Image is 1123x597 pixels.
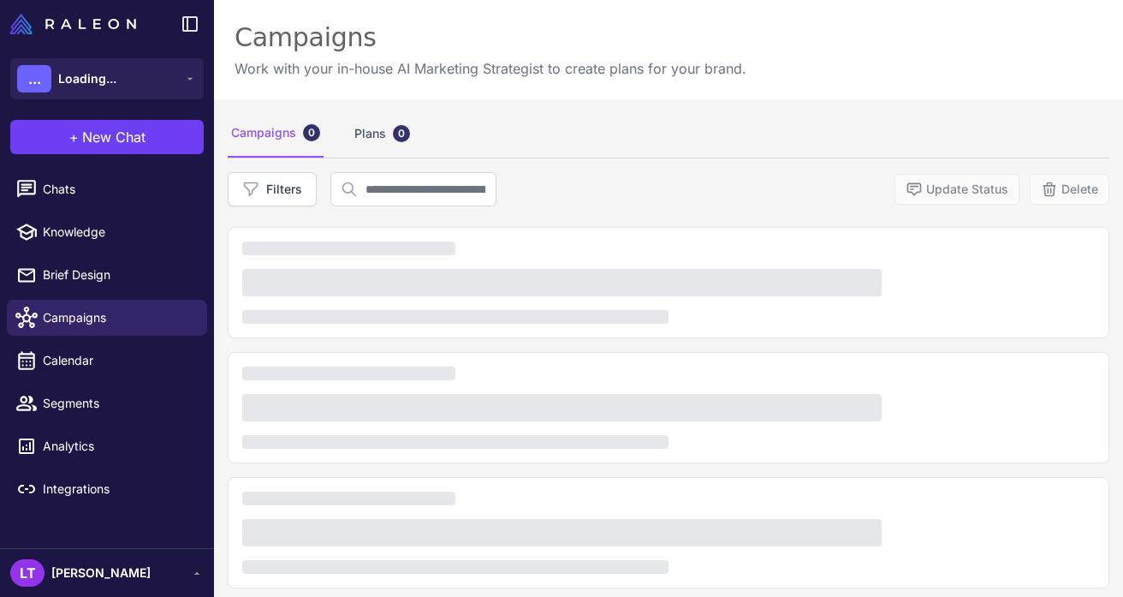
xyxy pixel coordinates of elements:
span: Integrations [43,480,193,498]
span: Chats [43,180,193,199]
button: +New Chat [10,120,204,154]
a: Campaigns [7,300,207,336]
div: Plans [351,110,413,158]
span: Knowledge [43,223,193,242]
button: Delete [1030,174,1109,205]
div: 0 [393,125,410,142]
span: Campaigns [43,308,193,327]
button: Filters [228,172,317,206]
img: Raleon Logo [10,14,136,34]
span: New Chat [82,127,146,147]
a: Integrations [7,471,207,507]
p: Work with your in-house AI Marketing Strategist to create plans for your brand. [235,58,746,79]
span: Segments [43,394,193,413]
span: Brief Design [43,266,193,284]
a: Knowledge [7,214,207,250]
div: LT [10,559,45,587]
span: Analytics [43,437,193,456]
span: Loading... [58,69,116,88]
a: Raleon Logo [10,14,143,34]
a: Chats [7,171,207,207]
span: Calendar [43,351,193,370]
a: Calendar [7,343,207,379]
div: Campaigns [228,110,324,158]
button: ...Loading... [10,58,204,99]
button: Update Status [894,174,1019,205]
a: Brief Design [7,257,207,293]
span: + [69,127,79,147]
div: ... [17,65,51,93]
span: [PERSON_NAME] [51,564,151,582]
div: Campaigns [235,21,746,55]
div: 0 [303,124,320,141]
a: Analytics [7,428,207,464]
a: Segments [7,385,207,421]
